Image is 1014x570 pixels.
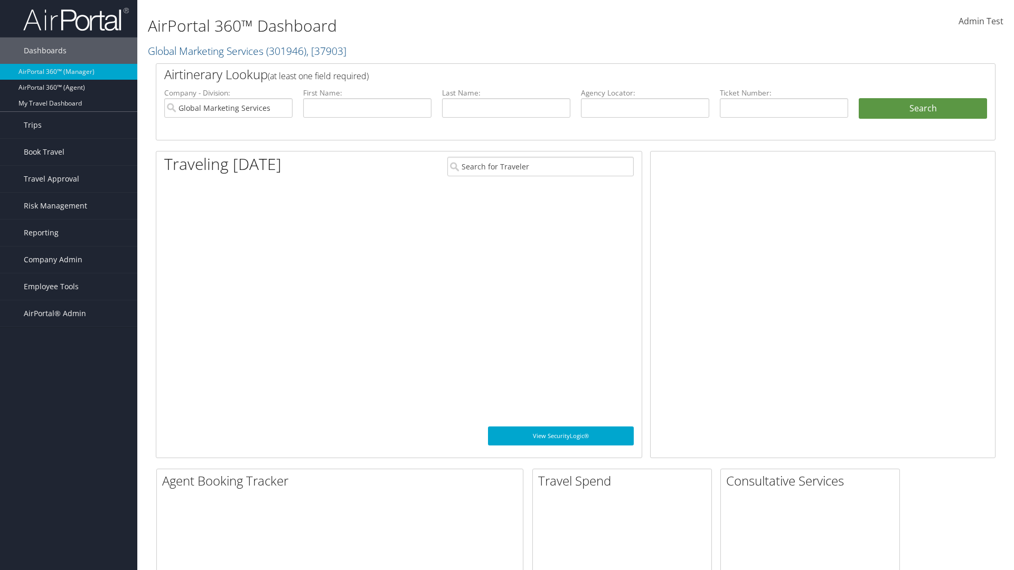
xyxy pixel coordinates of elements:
[720,88,848,98] label: Ticket Number:
[148,15,718,37] h1: AirPortal 360™ Dashboard
[303,88,431,98] label: First Name:
[726,472,899,490] h2: Consultative Services
[581,88,709,98] label: Agency Locator:
[164,65,917,83] h2: Airtinerary Lookup
[306,44,346,58] span: , [ 37903 ]
[24,246,82,273] span: Company Admin
[538,472,711,490] h2: Travel Spend
[959,15,1003,27] span: Admin Test
[24,37,67,64] span: Dashboards
[164,153,281,175] h1: Traveling [DATE]
[488,426,634,445] a: View SecurityLogic®
[162,472,523,490] h2: Agent Booking Tracker
[959,5,1003,38] a: Admin Test
[164,88,293,98] label: Company - Division:
[268,70,369,82] span: (at least one field required)
[24,220,59,246] span: Reporting
[859,98,987,119] button: Search
[24,273,79,300] span: Employee Tools
[24,300,86,327] span: AirPortal® Admin
[24,139,64,165] span: Book Travel
[23,7,129,32] img: airportal-logo.png
[148,44,346,58] a: Global Marketing Services
[442,88,570,98] label: Last Name:
[24,193,87,219] span: Risk Management
[447,157,634,176] input: Search for Traveler
[24,166,79,192] span: Travel Approval
[24,112,42,138] span: Trips
[266,44,306,58] span: ( 301946 )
